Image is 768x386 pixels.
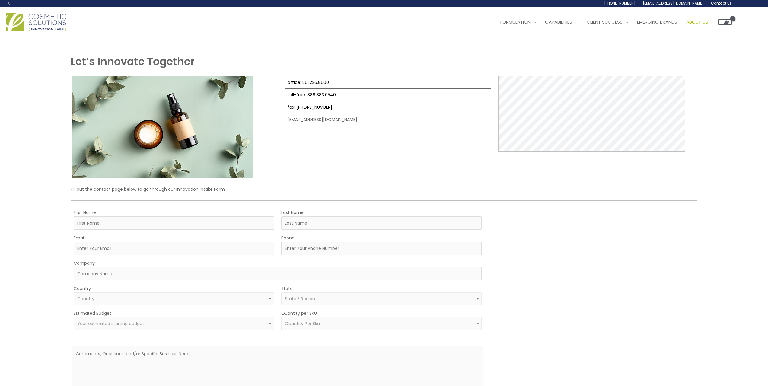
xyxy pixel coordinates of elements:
[74,216,274,230] input: First Name
[77,296,94,302] span: Country
[74,259,95,267] label: Company
[74,234,85,242] label: Email
[637,19,677,25] span: Emerging Brands
[74,285,92,292] label: Country:
[285,296,315,302] span: State / Region
[711,1,732,6] span: Contact Us
[604,1,636,6] span: [PHONE_NUMBER]
[686,19,708,25] span: About Us
[77,321,144,327] span: Your estimated starting budget
[582,13,633,31] a: Client Success
[71,185,697,193] p: Fill out the contact page below to go through our Innovation Intake Form.
[496,13,540,31] a: Formulation
[491,13,732,31] nav: Site Navigation
[540,13,582,31] a: Capabilities
[6,13,66,31] img: Cosmetic Solutions Logo
[281,216,482,230] input: Last Name
[74,309,111,317] label: Estimated Budget
[281,209,304,216] label: Last Name
[682,13,718,31] a: About Us
[587,19,623,25] span: Client Success
[281,285,294,292] label: State:
[281,309,317,317] label: Quantity per SKU
[281,234,295,242] label: Phone
[6,1,11,6] a: Search icon link
[288,92,336,98] a: toll-free: 888.883.0540
[500,19,531,25] span: Formulation
[545,19,572,25] span: Capabilities
[74,242,274,255] input: Enter Your Email
[285,113,491,126] td: [EMAIL_ADDRESS][DOMAIN_NAME]
[633,13,682,31] a: Emerging Brands
[288,79,329,85] a: office: 561.226.8600
[74,267,482,280] input: Company Name
[285,321,320,327] span: Quantity Per Sku
[288,104,332,110] a: fax: [PHONE_NUMBER]
[643,1,704,6] span: [EMAIL_ADDRESS][DOMAIN_NAME]
[71,54,195,69] strong: Let’s Innovate Together
[718,19,732,25] a: View Shopping Cart, empty
[74,209,96,216] label: First Name
[72,76,253,178] img: Contact page image for private label skincare manufacturer Cosmetic solutions shows a skin care b...
[281,242,482,255] input: Enter Your Phone Number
